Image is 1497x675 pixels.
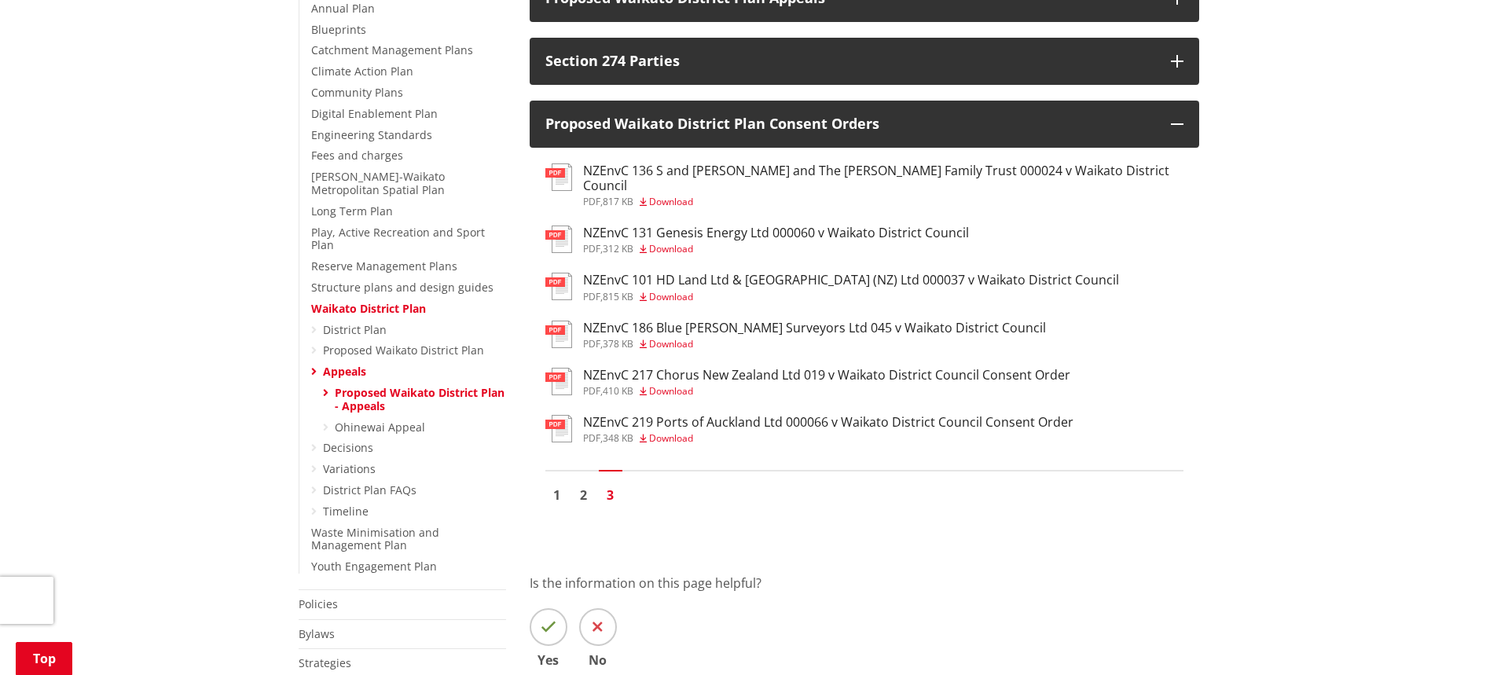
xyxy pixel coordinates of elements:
img: document-pdf.svg [545,163,572,191]
h3: NZEnvC 136 S and [PERSON_NAME] and The [PERSON_NAME] Family Trust 000024 v Waikato District Council [583,163,1183,193]
button: Section 274 Parties [530,38,1199,85]
img: document-pdf.svg [545,415,572,442]
a: Long Term Plan [311,204,393,218]
p: Proposed Waikato District Plan Consent Orders [545,116,1155,132]
a: Youth Engagement Plan [311,559,437,574]
a: Policies [299,596,338,611]
a: NZEnvC 217 Chorus New Zealand Ltd 019 v Waikato District Council Consent Order pdf,410 KB Download [545,368,1070,396]
span: Download [649,290,693,303]
a: Proposed Waikato District Plan [323,343,484,358]
h3: NZEnvC 186 Blue [PERSON_NAME] Surveyors Ltd 045 v Waikato District Council [583,321,1046,336]
a: Ohinewai Appeal [335,420,425,435]
a: Reserve Management Plans [311,259,457,273]
span: 312 KB [603,242,633,255]
a: Annual Plan [311,1,375,16]
span: No [579,654,617,666]
span: 410 KB [603,384,633,398]
a: Fees and charges [311,148,403,163]
span: 815 KB [603,290,633,303]
a: Digital Enablement Plan [311,106,438,121]
a: NZEnvC 136 S and [PERSON_NAME] and The [PERSON_NAME] Family Trust 000024 v Waikato District Counc... [545,163,1183,207]
a: Go to page 2 [572,483,596,507]
a: [PERSON_NAME]-Waikato Metropolitan Spatial Plan [311,169,445,197]
p: Section 274 Parties [545,53,1155,69]
iframe: Messenger Launcher [1425,609,1481,666]
a: Proposed Waikato District Plan - Appeals [335,385,505,413]
h3: NZEnvC 217 Chorus New Zealand Ltd 019 v Waikato District Council Consent Order [583,368,1070,383]
div: , [583,387,1070,396]
nav: Pagination [545,470,1183,511]
a: District Plan FAQs [323,482,416,497]
span: Yes [530,654,567,666]
a: Waste Minimisation and Management Plan [311,525,439,553]
a: Bylaws [299,626,335,641]
span: pdf [583,337,600,350]
div: , [583,434,1073,443]
a: Community Plans [311,85,403,100]
div: , [583,292,1119,302]
img: document-pdf.svg [545,321,572,348]
a: NZEnvC 219 Ports of Auckland Ltd 000066 v Waikato District Council Consent Order pdf,348 KB Download [545,415,1073,443]
span: 817 KB [603,195,633,208]
p: Is the information on this page helpful? [530,574,1199,592]
a: NZEnvC 186 Blue [PERSON_NAME] Surveyors Ltd 045 v Waikato District Council pdf,378 KB Download [545,321,1046,349]
a: Engineering Standards [311,127,432,142]
span: pdf [583,431,600,445]
img: document-pdf.svg [545,226,572,253]
h3: NZEnvC 219 Ports of Auckland Ltd 000066 v Waikato District Council Consent Order [583,415,1073,430]
a: District Plan [323,322,387,337]
span: pdf [583,290,600,303]
img: document-pdf.svg [545,273,572,300]
a: Waikato District Plan [311,301,426,316]
a: Catchment Management Plans [311,42,473,57]
span: Download [649,384,693,398]
a: Top [16,642,72,675]
a: Strategies [299,655,351,670]
a: NZEnvC 131 Genesis Energy Ltd 000060 v Waikato District Council pdf,312 KB Download [545,226,969,254]
span: pdf [583,384,600,398]
span: Download [649,431,693,445]
h3: NZEnvC 101 HD Land Ltd & [GEOGRAPHIC_DATA] (NZ) Ltd 000037 v Waikato District Council [583,273,1119,288]
a: Decisions [323,440,373,455]
span: 348 KB [603,431,633,445]
a: NZEnvC 101 HD Land Ltd & [GEOGRAPHIC_DATA] (NZ) Ltd 000037 v Waikato District Council pdf,815 KB ... [545,273,1119,301]
span: Download [649,242,693,255]
a: Climate Action Plan [311,64,413,79]
span: pdf [583,195,600,208]
a: Timeline [323,504,369,519]
img: document-pdf.svg [545,368,572,395]
a: Page 3 [599,483,622,507]
h3: NZEnvC 131 Genesis Energy Ltd 000060 v Waikato District Council [583,226,969,240]
span: pdf [583,242,600,255]
div: , [583,339,1046,349]
span: Download [649,337,693,350]
a: Go to page 1 [545,483,569,507]
div: , [583,244,969,254]
a: Variations [323,461,376,476]
a: Play, Active Recreation and Sport Plan [311,225,485,253]
div: , [583,197,1183,207]
a: Structure plans and design guides [311,280,493,295]
span: Download [649,195,693,208]
a: Appeals [323,364,366,379]
button: Proposed Waikato District Plan Consent Orders [530,101,1199,148]
span: 378 KB [603,337,633,350]
a: Blueprints [311,22,366,37]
